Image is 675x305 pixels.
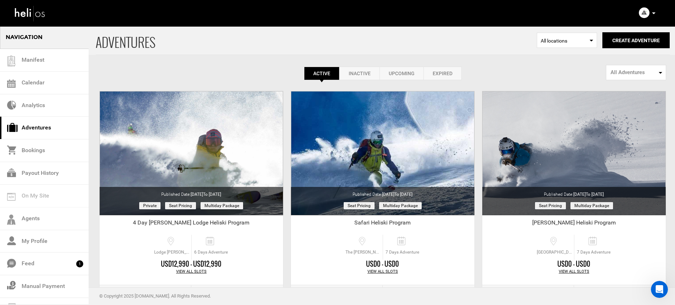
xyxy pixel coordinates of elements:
[304,67,339,80] a: Active
[100,285,191,303] a: Edit Adventure
[344,202,375,209] span: Seat Pricing
[6,41,136,127] div: Carl says…
[39,188,59,203] button: Kite
[570,202,613,209] span: Multiday package
[63,188,83,203] button: Fish
[14,4,46,23] img: heli-logo
[291,269,474,274] div: View All Slots
[382,192,412,197] span: [DATE]
[5,3,18,16] button: go back
[586,192,604,197] span: to [DATE]
[100,269,283,274] div: View All Slots
[92,206,133,220] button: Custom Trip
[139,202,161,209] span: Private
[100,219,283,229] div: 4 Day [PERSON_NAME] Lodge Heliski Program
[201,202,243,209] span: Multiday package
[11,113,67,117] div: [PERSON_NAME] • 1h ago
[344,249,383,255] span: The [PERSON_NAME] - El [PERSON_NAME], [GEOGRAPHIC_DATA], [GEOGRAPHIC_DATA]
[6,41,116,112] div: Welcome to Heli! 👋We are a marketplace for adventures all over the world.There are absolutely no ...
[339,67,379,80] a: Inactive
[394,192,412,197] span: to [DATE]
[541,37,593,44] span: All locations
[100,260,283,269] div: USD12,990 - USD12,990
[111,3,124,16] button: Home
[11,66,106,86] b: There are absolutely no mark-ups when you book with [PERSON_NAME].
[111,188,133,203] button: Dive
[87,188,108,203] button: Surf
[100,187,283,198] div: Published Date:
[11,45,111,107] div: Welcome to Heli! 👋 We are a marketplace for adventures all over the world. What type of adventure...
[537,33,597,48] span: Select box activate
[34,7,80,12] h1: [PERSON_NAME]
[383,249,422,255] span: 7 Days Adventure
[482,187,666,198] div: Published Date:
[40,206,66,220] button: Safari
[7,215,16,225] img: agents-icon.svg
[602,32,670,48] button: Create Adventure
[291,260,474,269] div: USD0 - USD0
[17,188,35,203] button: Ski
[639,7,649,18] img: img_c431877edc821bcc903041a4fc284794.png
[291,187,474,198] div: Published Date:
[651,281,668,298] iframe: Intercom live chat
[611,69,657,76] span: All Adventures
[482,269,666,274] div: View All Slots
[535,249,574,255] span: [GEOGRAPHIC_DATA], [GEOGRAPHIC_DATA][PERSON_NAME], [PERSON_NAME], [GEOGRAPHIC_DATA]
[379,67,423,80] a: Upcoming
[379,202,422,209] span: Multiday package
[7,193,16,201] img: on_my_site.svg
[191,192,221,197] span: [DATE]
[606,65,666,80] button: All Adventures
[423,67,462,80] a: Expired
[20,4,32,15] img: Profile image for Carl
[7,79,16,88] img: calendar.svg
[291,285,383,303] a: Edit Adventure
[482,285,574,303] a: Edit Adventure
[574,249,613,255] span: 7 Days Adventure
[191,285,283,303] a: View Bookings
[96,26,537,55] span: ADVENTURES
[192,249,230,255] span: 6 Days Adventure
[573,192,604,197] span: [DATE]
[482,260,666,269] div: USD0 - USD0
[83,224,133,238] button: Something Else
[165,202,196,209] span: Seat Pricing
[6,56,17,66] img: guest-list.svg
[69,206,90,220] button: Bike
[152,249,191,255] span: Lodge [PERSON_NAME]. El Ingenio - [GEOGRAPHIC_DATA], [GEOGRAPHIC_DATA][PERSON_NAME], [GEOGRAPHIC_...
[203,192,221,197] span: to [DATE]
[535,202,566,209] span: Seat Pricing
[383,285,474,303] a: View Bookings
[574,285,666,303] a: View Bookings
[76,260,83,267] span: 1
[124,3,137,16] div: Close
[291,219,474,229] div: Safari Heliski Program
[482,219,666,229] div: [PERSON_NAME] Heliski Program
